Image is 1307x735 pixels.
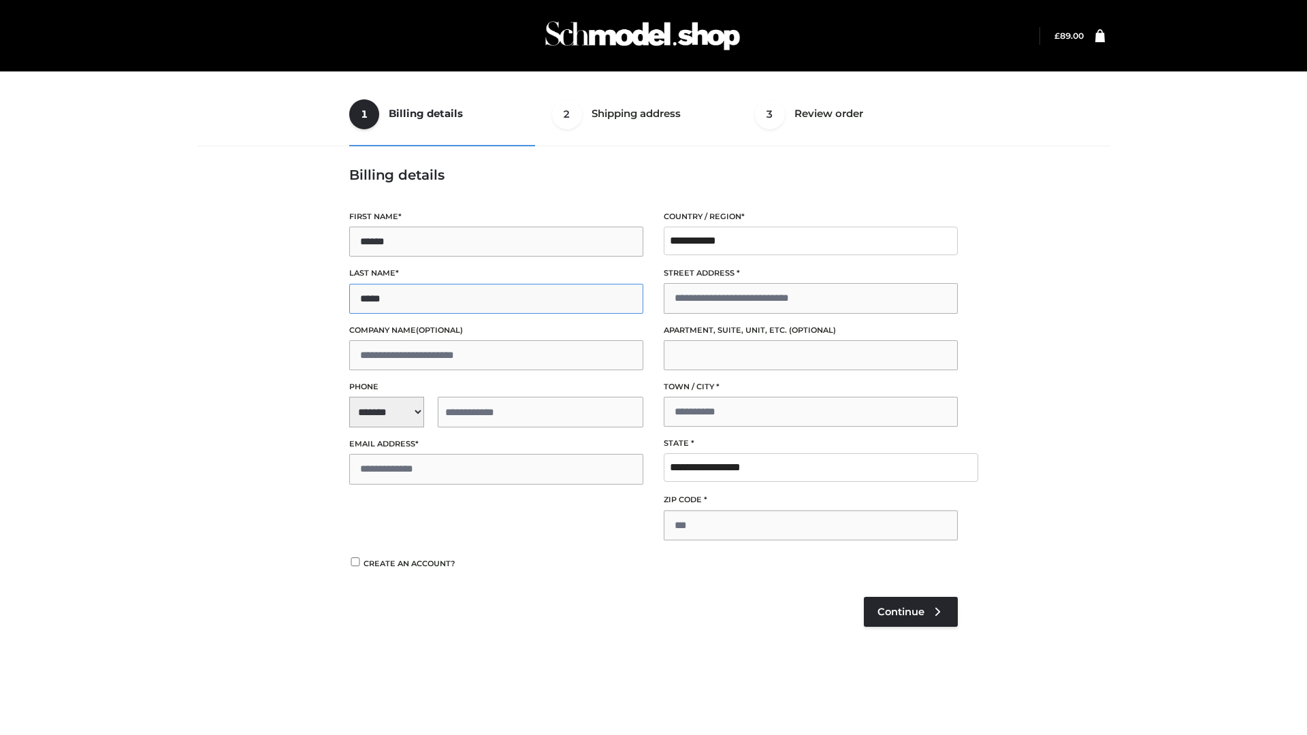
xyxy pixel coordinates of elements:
img: Schmodel Admin 964 [540,9,745,63]
input: Create an account? [349,557,361,566]
label: Town / City [664,380,958,393]
label: Company name [349,324,643,337]
span: (optional) [789,325,836,335]
a: £89.00 [1054,31,1084,41]
h3: Billing details [349,167,958,183]
span: (optional) [416,325,463,335]
label: Email address [349,438,643,451]
label: Phone [349,380,643,393]
span: Create an account? [364,559,455,568]
a: Continue [864,597,958,627]
label: ZIP Code [664,493,958,506]
label: Last name [349,267,643,280]
label: Street address [664,267,958,280]
label: Apartment, suite, unit, etc. [664,324,958,337]
span: Continue [877,606,924,618]
label: Country / Region [664,210,958,223]
label: State [664,437,958,450]
label: First name [349,210,643,223]
span: £ [1054,31,1060,41]
bdi: 89.00 [1054,31,1084,41]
